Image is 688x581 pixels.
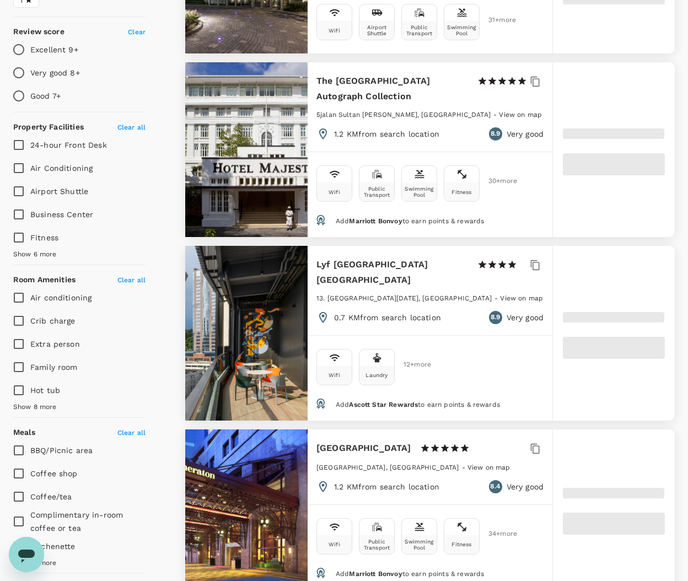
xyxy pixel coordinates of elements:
[13,402,57,413] span: Show 8 more
[30,446,93,455] span: BBQ/Picnic area
[30,90,61,101] p: Good 7+
[507,312,544,323] p: Very good
[499,110,542,119] a: View on map
[488,177,505,185] span: 30 + more
[500,293,543,302] a: View on map
[13,427,35,439] h6: Meals
[362,24,392,36] div: Airport Shuttle
[316,440,411,456] h6: [GEOGRAPHIC_DATA]
[30,293,92,302] span: Air conditioning
[13,274,76,286] h6: Room Amenities
[499,111,542,119] span: View on map
[316,294,492,302] span: 13. [GEOGRAPHIC_DATA][DATE], [GEOGRAPHIC_DATA]
[30,164,93,173] span: Air Conditioning
[30,44,78,55] p: Excellent 9+
[493,111,499,119] span: -
[336,401,500,408] span: Add to earn points & rewards
[507,481,544,492] p: Very good
[30,187,88,196] span: Airport Shuttle
[495,294,500,302] span: -
[336,217,484,225] span: Add to earn points & rewards
[316,73,469,104] h6: The [GEOGRAPHIC_DATA] Autograph Collection
[467,462,510,471] a: View on map
[30,492,72,501] span: Coffee/tea
[30,386,60,395] span: Hot tub
[334,481,439,492] p: 1.2 KM from search location
[488,530,505,537] span: 34 + more
[488,17,505,24] span: 31 + more
[491,312,500,323] span: 8.9
[30,510,123,532] span: Complimentary in-room coffee or tea
[13,249,57,260] span: Show 6 more
[491,128,500,139] span: 8.9
[316,464,459,471] span: [GEOGRAPHIC_DATA], [GEOGRAPHIC_DATA]
[329,372,340,378] div: Wifi
[349,401,418,408] span: Ascott Star Rewards
[30,210,93,219] span: Business Center
[365,372,388,378] div: Laundry
[462,464,467,471] span: -
[404,186,434,198] div: Swimming Pool
[117,276,146,284] span: Clear all
[30,542,76,551] span: Kitchenette
[30,363,78,372] span: Family room
[349,570,402,578] span: Marriott Bonvoy
[329,28,340,34] div: Wifi
[334,128,439,139] p: 1.2 KM from search location
[117,429,146,437] span: Clear all
[30,233,58,242] span: Fitness
[362,186,392,198] div: Public Transport
[490,481,500,492] span: 8.4
[507,128,544,139] p: Very good
[336,570,484,578] span: Add to earn points & rewards
[404,539,434,551] div: Swimming Pool
[447,24,477,36] div: Swimming Pool
[467,464,510,471] span: View on map
[128,28,146,36] span: Clear
[500,294,543,302] span: View on map
[316,257,469,288] h6: Lyf [GEOGRAPHIC_DATA] [GEOGRAPHIC_DATA]
[30,316,76,325] span: Crib charge
[404,24,434,36] div: Public Transport
[13,121,84,133] h6: Property Facilities
[316,111,491,119] span: 5jalan Sultan [PERSON_NAME], [GEOGRAPHIC_DATA]
[13,26,64,38] h6: Review score
[334,312,441,323] p: 0.7 KM from search location
[452,189,471,195] div: Fitness
[30,141,107,149] span: 24-hour Front Desk
[9,537,44,572] iframe: Button to launch messaging window
[117,123,146,131] span: Clear all
[30,469,78,478] span: Coffee shop
[362,539,392,551] div: Public Transport
[30,67,80,78] p: Very good 8+
[329,189,340,195] div: Wifi
[452,541,471,547] div: Fitness
[329,541,340,547] div: Wifi
[30,340,80,348] span: Extra person
[404,361,420,368] span: 12 + more
[349,217,402,225] span: Marriott Bonvoy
